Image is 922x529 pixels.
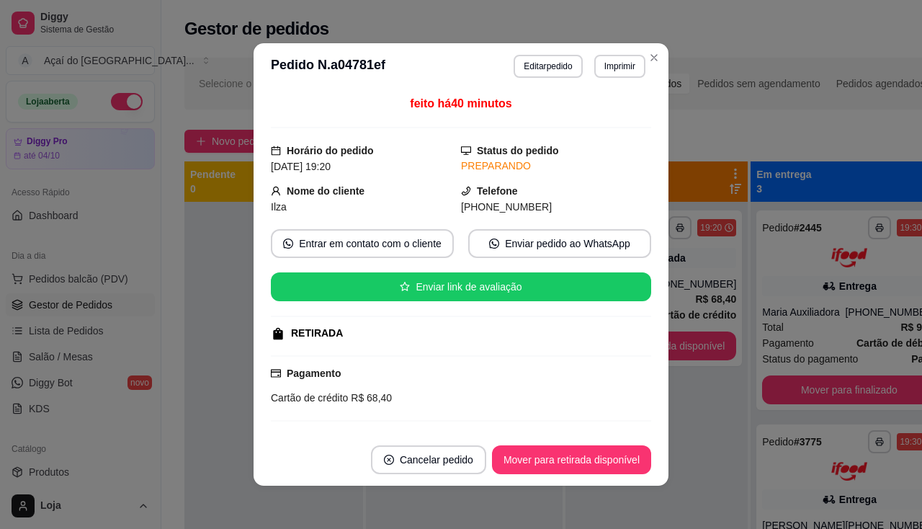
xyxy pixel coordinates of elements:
[271,392,348,404] span: Cartão de crédito
[271,146,281,156] span: calendar
[287,145,374,156] strong: Horário do pedido
[287,368,341,379] strong: Pagamento
[477,145,559,156] strong: Status do pedido
[371,445,486,474] button: close-circleCancelar pedido
[287,185,364,197] strong: Nome do cliente
[461,159,651,174] div: PREPARANDO
[594,55,645,78] button: Imprimir
[477,185,518,197] strong: Telefone
[384,455,394,465] span: close-circle
[400,282,410,292] span: star
[489,239,499,249] span: whats-app
[643,46,666,69] button: Close
[348,392,392,404] span: R$ 68,40
[461,201,552,213] span: [PHONE_NUMBER]
[283,239,293,249] span: whats-app
[461,146,471,156] span: desktop
[271,229,454,258] button: whats-appEntrar em contato com o cliente
[468,229,651,258] button: whats-appEnviar pedido ao WhatsApp
[271,201,287,213] span: Ilza
[271,272,651,301] button: starEnviar link de avaliação
[271,55,385,78] h3: Pedido N. a04781ef
[271,368,281,378] span: credit-card
[271,161,331,172] span: [DATE] 19:20
[492,445,651,474] button: Mover para retirada disponível
[291,326,343,341] div: RETIRADA
[461,186,471,196] span: phone
[410,97,511,110] span: feito há 40 minutos
[271,186,281,196] span: user
[514,55,582,78] button: Editarpedido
